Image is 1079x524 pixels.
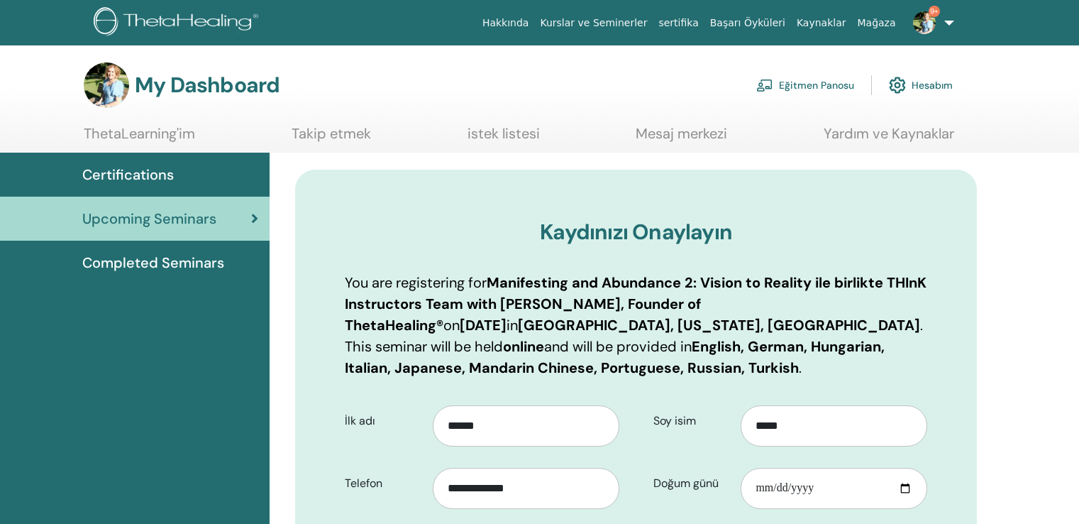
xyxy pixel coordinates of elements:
[643,470,741,497] label: Doğum günü
[534,10,653,36] a: Kurslar ve Seminerler
[704,10,791,36] a: Başarı Öyküleri
[334,470,433,497] label: Telefon
[518,316,920,334] b: [GEOGRAPHIC_DATA], [US_STATE], [GEOGRAPHIC_DATA]
[292,125,371,153] a: Takip etmek
[913,11,936,34] img: default.jpg
[82,164,174,185] span: Certifications
[345,273,926,334] b: Manifesting and Abundance 2: Vision to Reality ile birlikte THInK Instructors Team with [PERSON_N...
[503,337,544,356] b: online
[460,316,507,334] b: [DATE]
[467,125,540,153] a: istek listesi
[643,408,741,435] label: Soy isim
[636,125,727,153] a: Mesaj merkezi
[653,10,704,36] a: sertifika
[345,219,927,245] h3: Kaydınızı Onaylayın
[929,6,940,17] span: 9+
[84,125,195,153] a: ThetaLearning'im
[889,73,906,97] img: cog.svg
[851,10,901,36] a: Mağaza
[791,10,852,36] a: Kaynaklar
[334,408,433,435] label: İlk adı
[824,125,954,153] a: Yardım ve Kaynaklar
[756,70,854,101] a: Eğitmen Panosu
[345,272,927,378] p: You are registering for on in . This seminar will be held and will be provided in .
[94,7,263,39] img: logo.png
[84,62,129,108] img: default.jpg
[477,10,535,36] a: Hakkında
[82,252,224,273] span: Completed Seminars
[82,208,216,229] span: Upcoming Seminars
[889,70,953,101] a: Hesabım
[756,79,773,92] img: chalkboard-teacher.svg
[135,72,280,98] h3: My Dashboard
